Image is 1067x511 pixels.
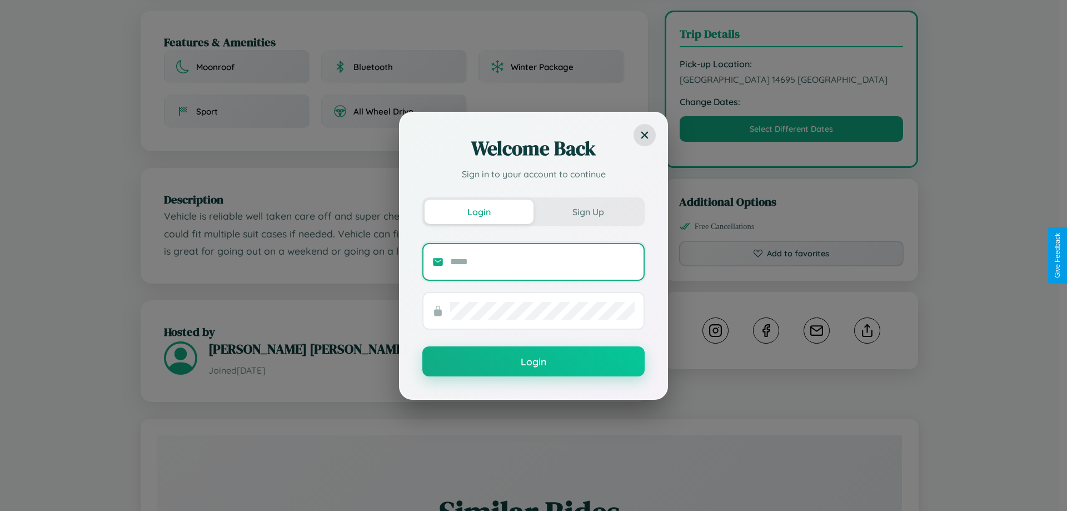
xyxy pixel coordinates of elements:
[422,346,645,376] button: Login
[425,200,533,224] button: Login
[533,200,642,224] button: Sign Up
[422,135,645,162] h2: Welcome Back
[422,167,645,181] p: Sign in to your account to continue
[1054,233,1061,278] div: Give Feedback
